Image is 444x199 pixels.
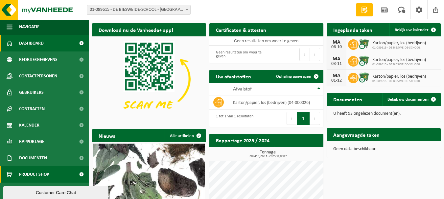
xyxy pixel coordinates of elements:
[372,57,426,63] span: Karton/papier, los (bedrijven)
[382,93,440,106] a: Bekijk uw documenten
[395,28,429,32] span: Bekijk uw kalender
[310,112,320,125] button: Next
[3,185,110,199] iframe: chat widget
[287,112,297,125] button: Previous
[372,79,426,83] span: 01-089615 - DE BIESWEIDE-SCHOOL
[209,134,276,147] h2: Rapportage 2025 / 2024
[330,78,343,83] div: 01-12
[310,48,320,61] button: Next
[19,84,44,101] span: Gebruikers
[333,147,434,151] p: Geen data beschikbaar.
[330,40,343,45] div: MA
[274,147,323,160] a: Bekijk rapportage
[359,55,370,66] img: WB-0770-CU
[297,112,310,125] button: 1
[19,19,39,35] span: Navigatie
[213,150,323,158] h3: Tonnage
[19,68,57,84] span: Contactpersonen
[165,129,205,142] a: Alle artikelen
[330,56,343,62] div: MA
[92,23,180,36] h2: Download nu de Vanheede+ app!
[213,155,323,158] span: 2024: 0,260 t - 2025: 0,000 t
[19,166,49,183] span: Product Shop
[327,128,386,141] h2: Aangevraagde taken
[372,63,426,67] span: 01-089615 - DE BIESWEIDE-SCHOOL
[209,23,273,36] h2: Certificaten & attesten
[359,72,370,83] img: WB-0770-CU
[209,70,258,83] h2: Uw afvalstoffen
[19,183,72,199] span: Acceptatievoorwaarden
[276,74,311,79] span: Ophaling aanvragen
[372,41,426,46] span: Karton/papier, los (bedrijven)
[327,23,379,36] h2: Ingeplande taken
[87,5,190,14] span: 01-089615 - DE BIESWEIDE-SCHOOL - BESELARE
[213,47,263,62] div: Geen resultaten om weer te geven
[372,46,426,50] span: 01-089615 - DE BIESWEIDE-SCHOOL
[327,93,369,106] h2: Documenten
[19,35,44,51] span: Dashboard
[372,74,426,79] span: Karton/papier, los (bedrijven)
[19,51,58,68] span: Bedrijfsgegevens
[330,73,343,78] div: MA
[387,97,429,102] span: Bekijk uw documenten
[213,111,253,126] div: 1 tot 1 van 1 resultaten
[19,150,47,166] span: Documenten
[333,111,434,116] p: U heeft 93 ongelezen document(en).
[87,5,191,15] span: 01-089615 - DE BIESWEIDE-SCHOOL - BESELARE
[92,129,122,142] h2: Nieuws
[330,62,343,66] div: 03-11
[19,133,44,150] span: Rapportage
[19,101,45,117] span: Contracten
[299,48,310,61] button: Previous
[19,117,39,133] span: Kalender
[271,70,323,83] a: Ophaling aanvragen
[228,95,323,109] td: karton/papier, los (bedrijven) (04-000026)
[389,23,440,36] a: Bekijk uw kalender
[92,36,206,122] img: Download de VHEPlus App
[359,38,370,50] img: WB-0770-CU
[209,36,323,46] td: Geen resultaten om weer te geven
[233,87,252,92] span: Afvalstof
[330,45,343,50] div: 06-10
